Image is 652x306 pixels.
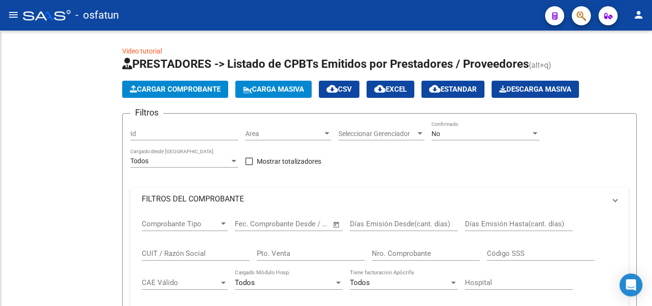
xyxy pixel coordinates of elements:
span: CSV [326,85,352,94]
mat-icon: person [633,9,644,21]
mat-icon: cloud_download [326,83,338,95]
a: Video tutorial [122,47,162,55]
span: Area [245,130,323,138]
span: (alt+q) [529,61,551,70]
span: Todos [350,278,370,287]
button: CSV [319,81,359,98]
span: PRESTADORES -> Listado de CPBTs Emitidos por Prestadores / Proveedores [122,57,529,71]
span: Todos [235,278,255,287]
button: Descarga Masiva [492,81,579,98]
button: Cargar Comprobante [122,81,228,98]
span: - osfatun [75,5,119,26]
span: Cargar Comprobante [130,85,221,94]
span: Descarga Masiva [499,85,571,94]
button: Carga Masiva [235,81,312,98]
span: Comprobante Tipo [142,220,219,228]
app-download-masive: Descarga masiva de comprobantes (adjuntos) [492,81,579,98]
span: No [431,130,440,137]
span: Todos [130,157,148,165]
mat-icon: cloud_download [429,83,441,95]
div: Open Intercom Messenger [620,274,642,296]
span: Seleccionar Gerenciador [338,130,416,138]
span: Mostrar totalizadores [257,156,321,167]
mat-expansion-panel-header: FILTROS DEL COMPROBANTE [130,188,629,211]
span: EXCEL [374,85,407,94]
mat-icon: menu [8,9,19,21]
span: Carga Masiva [243,85,304,94]
mat-panel-title: FILTROS DEL COMPROBANTE [142,194,606,204]
button: Open calendar [331,219,342,230]
h3: Filtros [130,106,163,119]
button: Estandar [421,81,484,98]
mat-icon: cloud_download [374,83,386,95]
input: Fecha inicio [235,220,273,228]
span: Estandar [429,85,477,94]
input: Fecha fin [282,220,328,228]
span: CAE Válido [142,278,219,287]
button: EXCEL [367,81,414,98]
